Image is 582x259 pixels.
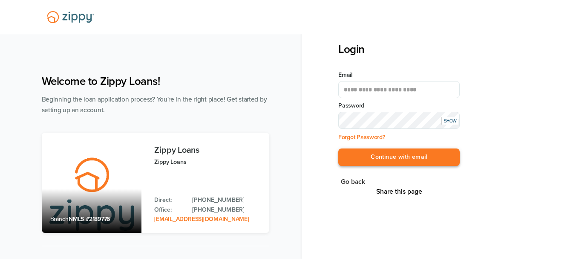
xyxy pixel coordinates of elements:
span: Beginning the loan application process? You're in the right place! Get started by setting up an a... [42,96,267,114]
h1: Welcome to Zippy Loans! [42,75,269,88]
h3: Login [338,43,460,56]
label: Password [338,102,460,110]
img: Lender Logo [42,7,99,27]
div: SHOW [441,117,458,125]
a: Office Phone: 512-975-2947 [192,205,260,215]
span: NMLS #2189776 [69,215,110,223]
button: Continue with email [338,148,460,166]
a: Email Address: zippyguide@zippymh.com [154,215,249,223]
input: Email Address [338,81,460,98]
button: Go back [338,176,368,188]
h3: Zippy Loans [154,146,260,155]
p: Direct: [154,195,184,205]
button: Share This Page [374,187,425,196]
p: Zippy Loans [154,157,260,167]
input: Input Password [338,112,460,129]
span: Branch [50,215,69,223]
a: Direct Phone: 512-975-2947 [192,195,260,205]
label: Email [338,71,460,79]
p: Office: [154,205,184,215]
a: Forgot Password? [338,134,385,141]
